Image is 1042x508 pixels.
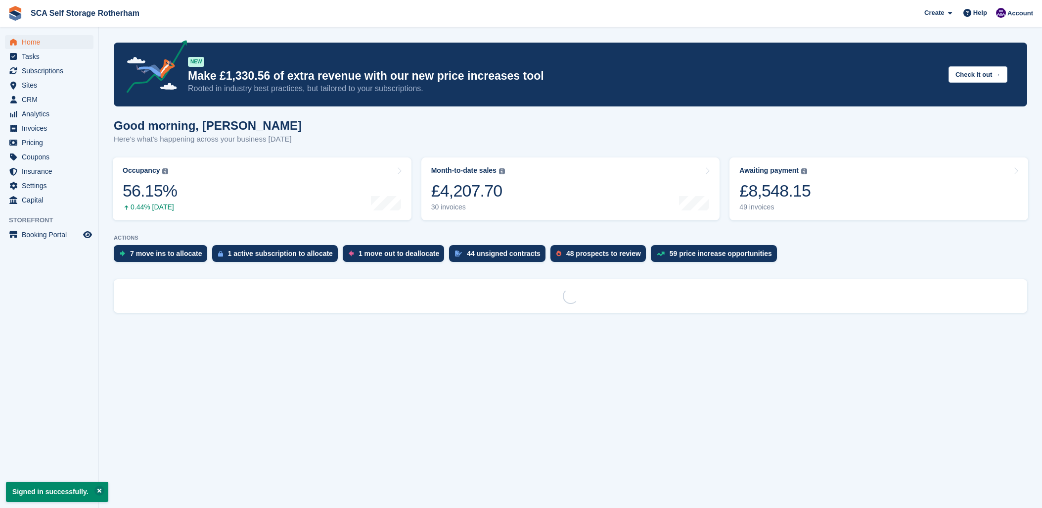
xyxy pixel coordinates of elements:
a: menu [5,136,93,150]
a: menu [5,50,93,63]
img: stora-icon-8386f47178a22dfd0bd8f6a31ec36ba5ce8667c1dd55bd0f319d3a0aa187defe.svg [8,6,23,21]
div: 59 price increase opportunities [670,250,772,257]
p: Rooted in industry best practices, but tailored to your subscriptions. [188,83,941,94]
a: menu [5,228,93,242]
span: Sites [22,78,81,92]
img: price-adjustments-announcement-icon-8257ccfd72463d97f412b2fc003d46551f7dbcb40ab6d574587a9cd5c0d94... [118,40,187,97]
div: 49 invoices [739,203,811,211]
a: 1 move out to deallocate [343,245,449,267]
img: move_outs_to_deallocate_icon-f764333ba52eb49d3ac5e1228854f67142a1ed5810a6f6cc68b1a99e826820c5.svg [349,251,354,256]
img: move_ins_to_allocate_icon-fdf77a2bb77ea45bf5b3d319d69a93e2d87916cf1d5bf7949dd705db3b84f3ca.svg [120,251,125,256]
span: Subscriptions [22,64,81,78]
span: Create [924,8,944,18]
a: 1 active subscription to allocate [212,245,343,267]
span: Insurance [22,164,81,178]
span: Analytics [22,107,81,121]
div: 0.44% [DATE] [123,203,177,211]
a: menu [5,93,93,106]
img: price_increase_opportunities-93ffe204e8149a01c8c9dc8f82e8f89637d9d84a8eef4429ea346261dce0b2c0.svg [657,252,665,256]
a: 59 price increase opportunities [651,245,782,267]
img: icon-info-grey-7440780725fd019a000dd9b08b2336e03edf1995a4989e88bcd33f0948082b44.svg [162,168,168,174]
a: menu [5,107,93,121]
span: Invoices [22,121,81,135]
div: NEW [188,57,204,67]
a: 7 move ins to allocate [114,245,212,267]
p: Make £1,330.56 of extra revenue with our new price increases tool [188,69,941,83]
button: Check it out → [949,66,1007,83]
div: £4,207.70 [431,181,505,201]
img: contract_signature_icon-13c848040528278c33f63329250d36e43548de30e8caae1d1a13099fd9432cc5.svg [455,251,462,256]
h1: Good morning, [PERSON_NAME] [114,119,302,132]
img: icon-info-grey-7440780725fd019a000dd9b08b2336e03edf1995a4989e88bcd33f0948082b44.svg [499,168,505,174]
div: £8,548.15 [739,181,811,201]
span: Tasks [22,50,81,63]
div: 1 active subscription to allocate [228,250,333,257]
a: 48 prospects to review [550,245,651,267]
img: Kelly Neesham [996,8,1006,18]
p: ACTIONS [114,235,1027,241]
a: Awaiting payment £8,548.15 49 invoices [729,157,1028,220]
span: Account [1007,8,1033,18]
span: Storefront [9,215,98,225]
span: Home [22,35,81,49]
a: menu [5,121,93,135]
div: 7 move ins to allocate [130,250,202,257]
a: menu [5,150,93,164]
div: 30 invoices [431,203,505,211]
p: Signed in successfully. [6,482,108,502]
div: 44 unsigned contracts [467,250,541,257]
div: 56.15% [123,181,177,201]
span: Help [973,8,987,18]
div: Occupancy [123,166,160,175]
a: Month-to-date sales £4,207.70 30 invoices [421,157,720,220]
span: Coupons [22,150,81,164]
span: Pricing [22,136,81,150]
span: Capital [22,193,81,207]
div: Month-to-date sales [431,166,497,175]
a: menu [5,64,93,78]
a: 44 unsigned contracts [449,245,550,267]
span: Booking Portal [22,228,81,242]
a: menu [5,193,93,207]
a: menu [5,164,93,178]
div: 1 move out to deallocate [359,250,439,257]
a: menu [5,78,93,92]
div: 48 prospects to review [566,250,641,257]
a: Occupancy 56.15% 0.44% [DATE] [113,157,411,220]
a: SCA Self Storage Rotherham [27,5,143,21]
p: Here's what's happening across your business [DATE] [114,134,302,145]
span: Settings [22,179,81,193]
img: prospect-51fa495bee0391a8d652442698ab0144808aea92771e9ea1ae160a38d050c398.svg [556,251,561,256]
img: icon-info-grey-7440780725fd019a000dd9b08b2336e03edf1995a4989e88bcd33f0948082b44.svg [801,168,807,174]
div: Awaiting payment [739,166,799,175]
img: active_subscription_to_allocate_icon-d502201f5373d7db506a760aba3b589e785aa758c864c3986d89f69b8ff3... [218,251,223,257]
a: Preview store [82,229,93,241]
a: menu [5,35,93,49]
span: CRM [22,93,81,106]
a: menu [5,179,93,193]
